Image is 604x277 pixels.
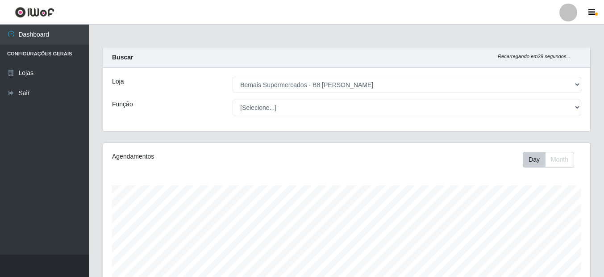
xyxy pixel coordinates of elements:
[523,152,581,168] div: Toolbar with button groups
[523,152,546,168] button: Day
[112,152,300,161] div: Agendamentos
[15,7,54,18] img: CoreUI Logo
[545,152,574,168] button: Month
[112,100,133,109] label: Função
[498,54,571,59] i: Recarregando em 29 segundos...
[112,77,124,86] label: Loja
[523,152,574,168] div: First group
[112,54,133,61] strong: Buscar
